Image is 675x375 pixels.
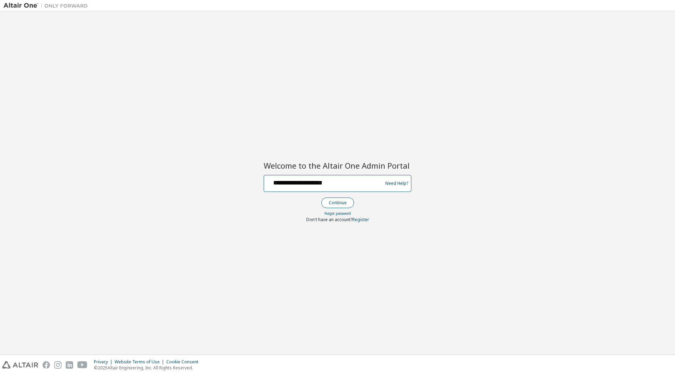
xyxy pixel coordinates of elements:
[352,217,369,223] a: Register
[2,361,38,369] img: altair_logo.svg
[94,365,202,371] p: © 2025 Altair Engineering, Inc. All Rights Reserved.
[77,361,88,369] img: youtube.svg
[306,217,352,223] span: Don't have an account?
[43,361,50,369] img: facebook.svg
[115,359,166,365] div: Website Terms of Use
[54,361,62,369] img: instagram.svg
[4,2,91,9] img: Altair One
[166,359,202,365] div: Cookie Consent
[321,198,354,208] button: Continue
[94,359,115,365] div: Privacy
[66,361,73,369] img: linkedin.svg
[324,211,351,216] a: Forgot password
[264,161,411,170] h2: Welcome to the Altair One Admin Portal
